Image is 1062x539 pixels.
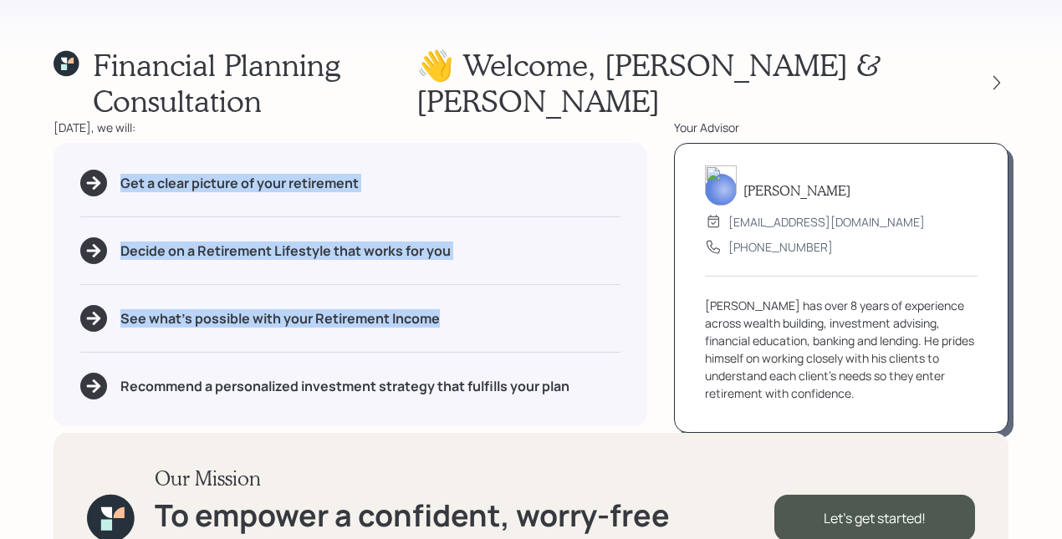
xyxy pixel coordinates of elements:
[705,165,737,206] img: james-distasi-headshot.png
[705,297,978,402] div: [PERSON_NAME] has over 8 years of experience across wealth building, investment advising, financi...
[120,379,569,394] h5: Recommend a personalized investment strategy that fulfills your plan
[674,119,1008,136] div: Your Advisor
[120,243,451,259] h5: Decide on a Retirement Lifestyle that works for you
[743,182,850,198] h5: [PERSON_NAME]
[728,238,833,256] div: [PHONE_NUMBER]
[93,47,417,119] h1: Financial Planning Consultation
[155,466,774,491] h3: Our Mission
[728,213,925,231] div: [EMAIL_ADDRESS][DOMAIN_NAME]
[120,311,440,327] h5: See what's possible with your Retirement Income
[54,119,647,136] div: [DATE], we will:
[120,175,359,191] h5: Get a clear picture of your retirement
[416,47,955,119] h1: 👋 Welcome , [PERSON_NAME] & [PERSON_NAME]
